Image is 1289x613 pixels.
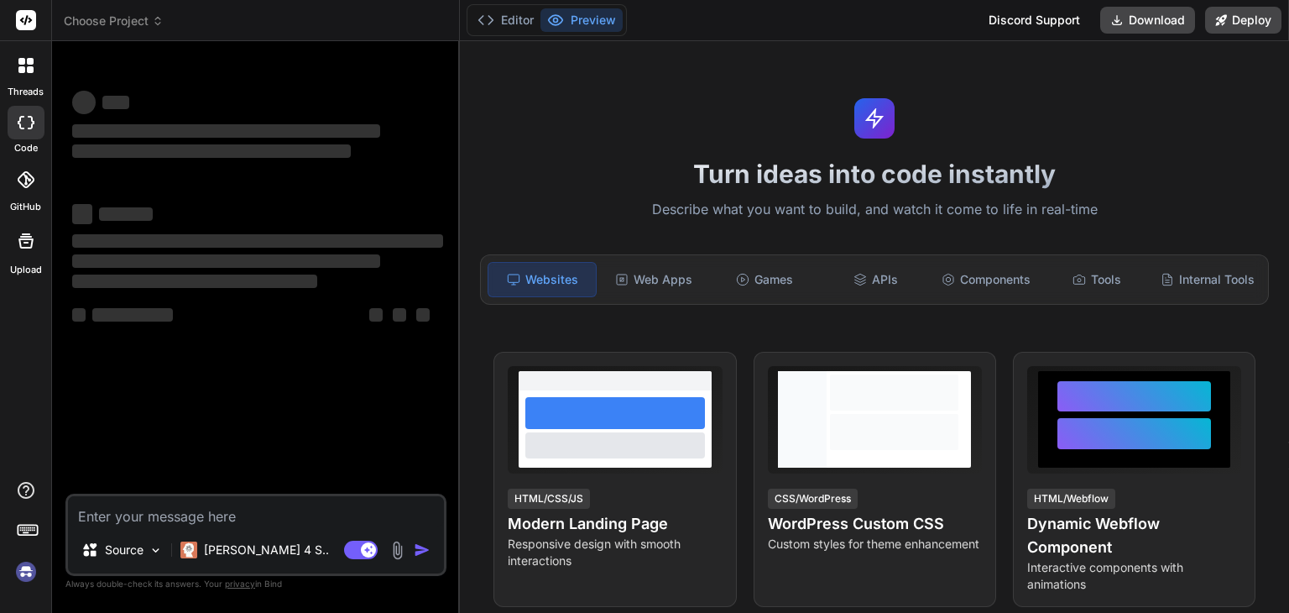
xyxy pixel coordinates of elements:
span: privacy [225,579,255,589]
p: Responsive design with smooth interactions [508,536,722,569]
h1: Turn ideas into code instantly [470,159,1279,189]
p: Custom styles for theme enhancement [768,536,982,553]
img: Pick Models [149,543,163,558]
span: ‌ [72,308,86,322]
span: ‌ [72,204,92,224]
span: Choose Project [64,13,164,29]
span: ‌ [393,308,406,322]
div: Websites [488,262,597,297]
label: code [14,141,38,155]
button: Deploy [1205,7,1281,34]
img: signin [12,558,40,586]
div: Games [711,262,818,297]
span: ‌ [99,207,153,221]
span: ‌ [72,124,380,138]
label: threads [8,85,44,99]
label: GitHub [10,200,41,214]
div: HTML/Webflow [1027,489,1115,509]
span: ‌ [416,308,430,322]
p: Describe what you want to build, and watch it come to life in real-time [470,199,1279,221]
div: Components [932,262,1040,297]
img: icon [414,542,431,558]
label: Upload [10,263,42,277]
span: ‌ [369,308,383,322]
p: Interactive components with animations [1027,559,1241,593]
p: Always double-check its answers. Your in Bind [65,576,446,592]
p: Source [105,542,144,558]
button: Editor [471,8,540,32]
div: Web Apps [600,262,707,297]
span: ‌ [72,275,317,288]
img: attachment [388,541,407,560]
div: Tools [1043,262,1151,297]
div: HTML/CSS/JS [508,489,590,509]
div: Discord Support [978,7,1090,34]
span: ‌ [92,308,173,322]
span: ‌ [72,91,96,114]
span: ‌ [72,144,351,158]
button: Preview [540,8,623,32]
div: APIs [822,262,929,297]
h4: Modern Landing Page [508,512,722,536]
div: CSS/WordPress [768,489,858,509]
span: ‌ [72,234,443,248]
h4: Dynamic Webflow Component [1027,512,1241,559]
span: ‌ [72,254,380,268]
span: ‌ [102,96,129,109]
h4: WordPress Custom CSS [768,512,982,536]
p: [PERSON_NAME] 4 S.. [204,542,329,558]
img: Claude 4 Sonnet [180,542,197,558]
div: Internal Tools [1154,262,1261,297]
button: Download [1100,7,1195,34]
